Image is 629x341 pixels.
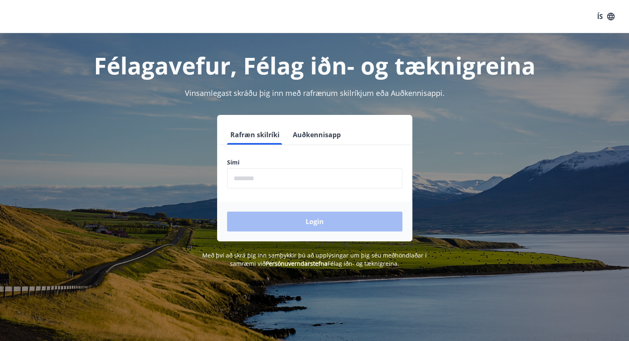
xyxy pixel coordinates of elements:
[227,125,283,145] button: Rafræn skilríki
[185,88,445,98] span: Vinsamlegast skráðu þig inn með rafrænum skilríkjum eða Auðkennisappi.
[202,251,427,267] span: Með því að skrá þig inn samþykkir þú að upplýsingar um þig séu meðhöndlaðar í samræmi við Félag i...
[593,9,619,24] button: ÍS
[265,260,328,267] a: Persónuverndarstefna
[27,50,603,81] h1: Félagavefur, Félag iðn- og tæknigreina
[227,158,402,167] label: Sími
[289,125,344,145] button: Auðkennisapp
